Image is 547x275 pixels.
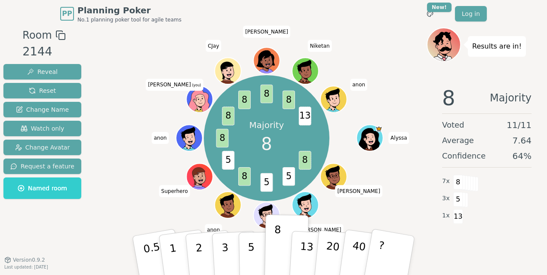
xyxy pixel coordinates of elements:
span: Click to change your name [335,185,382,197]
button: Version0.9.2 [4,257,45,263]
span: 7.64 [512,134,532,147]
button: Change Name [3,102,81,117]
span: 8 [238,90,251,109]
span: Click to change your name [205,224,222,236]
span: Named room [18,184,67,192]
span: Click to change your name [146,79,203,91]
span: Click to change your name [350,79,367,91]
span: 8 [442,88,455,108]
span: Click to change your name [388,132,409,144]
span: 8 [299,151,311,169]
span: Click to change your name [308,40,332,52]
button: Reveal [3,64,81,79]
span: 13 [453,209,463,224]
p: Results are in! [472,40,522,52]
span: 11 / 11 [507,119,532,131]
span: 64 % [513,150,532,162]
span: Click to change your name [243,26,290,38]
p: 8 [273,223,281,270]
button: Named room [3,177,81,199]
button: Change Avatar [3,140,81,155]
span: No.1 planning poker tool for agile teams [77,16,181,23]
button: Click to change your avatar [187,87,212,112]
span: 5 [222,151,234,169]
span: 13 [299,107,311,125]
button: New! [422,6,438,21]
span: Planning Poker [77,4,181,16]
div: New! [427,3,452,12]
span: Click to change your name [152,132,169,144]
span: (you) [191,84,201,88]
span: Click to change your name [296,224,344,236]
span: Request a feature [10,162,74,171]
span: Room [22,27,52,43]
span: Alyssa is the host [375,125,382,132]
span: 3 x [442,194,450,203]
span: 8 [238,167,251,186]
span: PP [62,9,72,19]
span: 8 [261,85,273,103]
span: 5 [283,167,295,186]
span: Majority [490,88,532,108]
span: 8 [261,131,272,157]
span: Click to change your name [206,40,221,52]
button: Watch only [3,121,81,136]
span: 5 [261,173,273,192]
span: Change Avatar [15,143,70,152]
span: Voted [442,119,464,131]
span: Reset [29,86,56,95]
span: Average [442,134,474,147]
a: Log in [455,6,487,21]
span: 8 [222,107,234,125]
button: Reset [3,83,81,98]
span: 8 [453,175,463,189]
span: Reveal [27,67,58,76]
span: Change Name [16,105,69,114]
span: 8 [216,129,229,147]
span: 8 [283,90,295,109]
a: PPPlanning PokerNo.1 planning poker tool for agile teams [60,4,181,23]
span: Confidence [442,150,486,162]
span: Click to change your name [159,185,190,197]
span: 5 [453,192,463,207]
div: 2144 [22,43,65,61]
p: Majority [249,119,284,131]
span: Last updated: [DATE] [4,265,48,269]
span: Version 0.9.2 [13,257,45,263]
span: Watch only [21,124,65,133]
span: 7 x [442,177,450,186]
button: Request a feature [3,159,81,174]
span: 1 x [442,211,450,220]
